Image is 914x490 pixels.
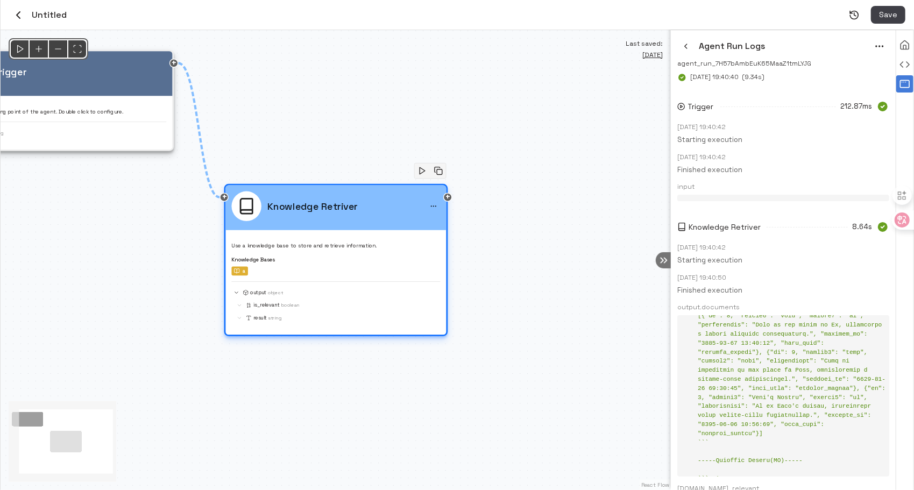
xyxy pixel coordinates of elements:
[178,63,219,197] g: Edge from trigger-dr8ytAlcxdno to node-eOj6NQWslRBs
[243,268,246,273] p: a
[677,58,889,69] span: agent_run_7H57bAmbEuK65MaaZ1tmLYJG
[169,59,179,68] div: Drag to connect to next node or add new node
[641,481,669,488] a: React Flow attribution
[268,289,283,297] span: Object
[626,38,663,49] span: Last saved:
[690,72,739,83] span: [DATE] 19:40:40
[677,122,889,133] span: [DATE] 19:40:42
[267,199,358,214] p: Knowledge Retriver
[677,255,889,266] p: Starting execution
[677,242,889,253] span: [DATE] 19:40:42
[677,181,889,193] span: input
[677,152,889,163] span: [DATE] 19:40:42
[699,39,765,53] h6: Agent Run Logs
[870,37,889,56] button: menu
[896,37,913,54] div: Overall configuration and settings of the agent
[281,301,300,309] span: Boolean
[232,242,441,250] p: Use a knowledge base to store and retrieve information.
[427,200,441,213] button: menu
[250,289,266,296] p: node response
[677,165,889,175] p: Finished execution
[840,102,872,112] p: 212.87ms
[268,314,282,322] span: String
[677,272,889,283] span: [DATE] 19:40:50
[253,315,267,322] p: The result of the query. In case the query is not relevant, this will be empty string.
[431,164,446,179] button: Duplicate
[852,222,872,232] p: 8.64s
[896,56,913,73] div: Configure a node
[677,302,889,313] span: output.documents
[253,302,280,309] p: Whether the query is relevant to the knowledge base
[689,222,762,233] p: Knowledge Retriver
[224,184,448,336] div: Run this nodeDuplicateKnowledge RetrivermenuUse a knowledge base to store and retrieve informatio...
[415,164,430,179] button: Run this node
[677,286,889,296] p: Finished execution
[677,135,889,145] p: Starting execution
[688,101,716,112] p: Trigger
[443,193,452,202] div: Drag to connect to next node or add new node
[642,49,663,61] span: Thu, Aug 14, 2025 19:41
[219,193,229,202] div: Drag to connect to dependent node
[742,72,764,83] span: ( 9.34s )
[896,75,913,93] div: View all agent runs
[232,256,441,264] p: Knowledge Bases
